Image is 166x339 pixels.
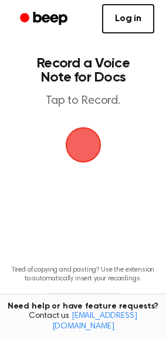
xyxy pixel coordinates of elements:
[102,4,154,33] a: Log in
[7,311,159,332] span: Contact us
[21,56,145,84] h1: Record a Voice Note for Docs
[9,266,157,283] p: Tired of copying and pasting? Use the extension to automatically insert your recordings.
[12,8,78,30] a: Beep
[52,312,137,331] a: [EMAIL_ADDRESS][DOMAIN_NAME]
[66,127,101,162] img: Beep Logo
[21,94,145,109] p: Tap to Record.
